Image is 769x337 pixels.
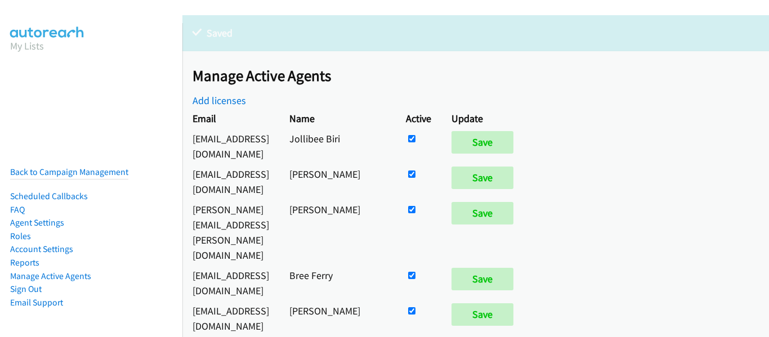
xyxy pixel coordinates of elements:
[279,128,396,164] td: Jollibee Biri
[193,25,759,41] p: Saved
[451,202,513,224] input: Save
[10,217,64,228] a: Agent Settings
[396,108,441,128] th: Active
[10,231,31,241] a: Roles
[182,265,279,300] td: [EMAIL_ADDRESS][DOMAIN_NAME]
[10,297,63,308] a: Email Support
[279,164,396,199] td: [PERSON_NAME]
[193,94,246,107] a: Add licenses
[10,191,88,201] a: Scheduled Callbacks
[10,167,128,177] a: Back to Campaign Management
[279,300,396,336] td: [PERSON_NAME]
[279,108,396,128] th: Name
[182,108,279,128] th: Email
[451,131,513,154] input: Save
[182,164,279,199] td: [EMAIL_ADDRESS][DOMAIN_NAME]
[182,300,279,336] td: [EMAIL_ADDRESS][DOMAIN_NAME]
[10,271,91,281] a: Manage Active Agents
[10,39,44,52] a: My Lists
[451,268,513,290] input: Save
[441,108,529,128] th: Update
[279,265,396,300] td: Bree Ferry
[10,204,25,215] a: FAQ
[182,199,279,265] td: [PERSON_NAME][EMAIL_ADDRESS][PERSON_NAME][DOMAIN_NAME]
[182,128,279,164] td: [EMAIL_ADDRESS][DOMAIN_NAME]
[193,66,769,86] h2: Manage Active Agents
[10,244,73,254] a: Account Settings
[451,167,513,189] input: Save
[279,199,396,265] td: [PERSON_NAME]
[10,284,42,294] a: Sign Out
[10,257,39,268] a: Reports
[451,303,513,326] input: Save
